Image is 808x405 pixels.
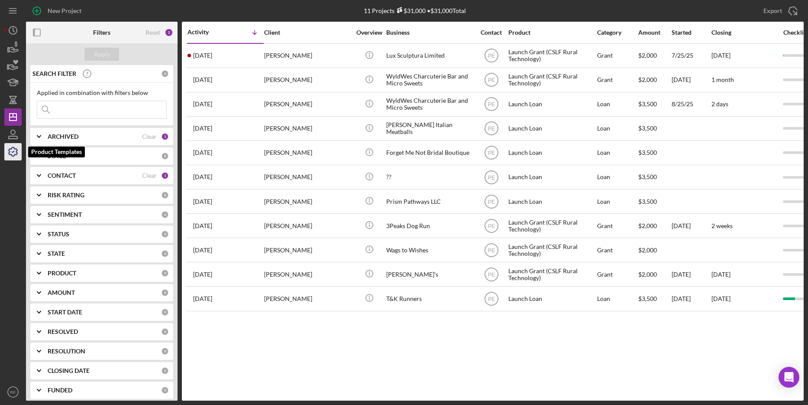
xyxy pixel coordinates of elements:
[672,69,711,91] div: [DATE]
[161,172,169,180] div: 1
[145,29,160,36] div: Reset
[488,247,494,253] text: PE
[638,222,657,229] span: $2,000
[161,347,169,355] div: 0
[672,287,711,310] div: [DATE]
[763,2,782,20] div: Export
[48,133,78,140] b: ARCHIVED
[508,93,595,116] div: Launch Loan
[386,141,473,164] div: Forget Me Not Bridal Boutique
[48,387,72,394] b: FUNDED
[193,247,212,254] time: 2025-07-22 16:37
[264,69,351,91] div: [PERSON_NAME]
[4,383,22,401] button: RF
[394,7,426,14] div: $31,000
[48,231,69,238] b: STATUS
[161,386,169,394] div: 0
[48,192,84,199] b: RISK RATING
[508,263,595,286] div: Launch Grant (CSLF Rural Technology)
[193,173,212,180] time: 2025-08-04 17:33
[386,190,473,213] div: Prism Pathways LLC
[48,172,76,179] b: CONTACT
[638,149,657,156] span: $3,500
[711,271,730,278] time: [DATE]
[488,174,494,180] text: PE
[508,190,595,213] div: Launch Loan
[475,29,507,36] div: Contact
[672,29,711,36] div: Started
[638,124,657,132] span: $3,500
[193,101,212,108] time: 2025-08-26 18:30
[508,141,595,164] div: Launch Loan
[193,149,212,156] time: 2025-08-04 17:54
[488,53,494,59] text: PE
[488,126,494,132] text: PE
[386,238,473,261] div: Wags to Wishes
[672,214,711,237] div: [DATE]
[755,2,804,20] button: Export
[193,76,212,83] time: 2025-08-26 18:40
[165,28,173,37] div: 2
[386,44,473,67] div: Lux Sculptura Limited
[488,271,494,278] text: PE
[26,2,90,20] button: New Project
[264,29,351,36] div: Client
[161,289,169,297] div: 0
[48,270,76,277] b: PRODUCT
[161,70,169,78] div: 0
[597,141,637,164] div: Loan
[193,125,212,132] time: 2025-08-06 16:28
[508,29,595,36] div: Product
[161,308,169,316] div: 0
[488,199,494,205] text: PE
[508,287,595,310] div: Launch Loan
[48,153,66,160] b: STAGE
[638,52,657,59] span: $2,000
[193,222,212,229] time: 2025-07-23 18:05
[142,133,157,140] div: Clear
[161,230,169,238] div: 0
[264,117,351,140] div: [PERSON_NAME]
[161,328,169,336] div: 0
[638,173,657,180] span: $3,500
[638,246,657,254] span: $2,000
[386,93,473,116] div: WyldWes Charcuterie Bar and Micro Sweets
[711,52,730,59] time: [DATE]
[597,93,637,116] div: Loan
[264,214,351,237] div: [PERSON_NAME]
[161,191,169,199] div: 0
[597,214,637,237] div: Grant
[161,250,169,258] div: 0
[142,172,157,179] div: Clear
[264,263,351,286] div: [PERSON_NAME]
[488,150,494,156] text: PE
[638,29,671,36] div: Amount
[161,269,169,277] div: 0
[386,69,473,91] div: WyldWes Charcuterie Bar and Micro Sweets
[386,263,473,286] div: [PERSON_NAME]'s
[32,70,76,77] b: SEARCH FILTER
[597,29,637,36] div: Category
[264,44,351,67] div: [PERSON_NAME]
[193,271,212,278] time: 2025-06-30 13:07
[10,390,16,395] text: RF
[638,287,671,310] div: $3,500
[353,29,385,36] div: Overview
[48,328,78,335] b: RESOLVED
[264,190,351,213] div: [PERSON_NAME]
[94,48,110,61] div: Apply
[597,166,637,189] div: Loan
[37,89,167,96] div: Applied in combination with filters below
[508,214,595,237] div: Launch Grant (CSLF Rural Technology)
[508,166,595,189] div: Launch Loan
[193,52,212,59] time: 2025-09-04 21:52
[161,367,169,375] div: 0
[672,44,711,67] div: 7/25/25
[193,295,212,302] time: 2025-06-28 00:50
[672,93,711,116] div: 8/25/25
[488,296,494,302] text: PE
[161,211,169,219] div: 0
[508,238,595,261] div: Launch Grant (CSLF Rural Technology)
[84,48,119,61] button: Apply
[386,214,473,237] div: 3Peaks Dog Run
